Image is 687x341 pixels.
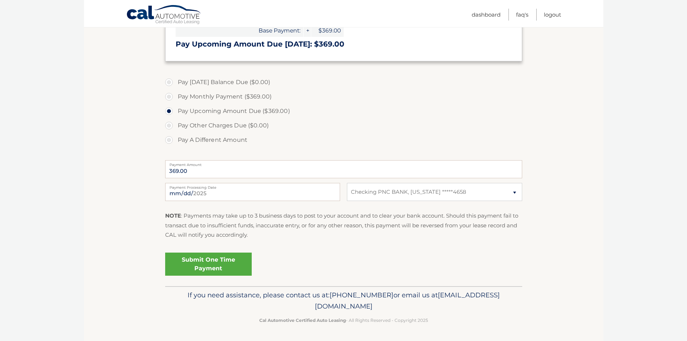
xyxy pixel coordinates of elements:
label: Pay A Different Amount [165,133,522,147]
a: Cal Automotive [126,5,202,26]
label: Pay [DATE] Balance Due ($0.00) [165,75,522,89]
h3: Pay Upcoming Amount Due [DATE]: $369.00 [176,40,512,49]
a: Dashboard [472,9,501,21]
label: Pay Monthly Payment ($369.00) [165,89,522,104]
p: - All Rights Reserved - Copyright 2025 [170,316,518,324]
span: Base Payment: [176,24,303,37]
span: $369.00 [311,24,344,37]
input: Payment Amount [165,160,522,178]
label: Payment Processing Date [165,183,340,189]
strong: Cal Automotive Certified Auto Leasing [259,318,346,323]
label: Payment Amount [165,160,522,166]
label: Pay Other Charges Due ($0.00) [165,118,522,133]
p: If you need assistance, please contact us at: or email us at [170,289,518,312]
span: [PHONE_NUMBER] [330,291,393,299]
a: Submit One Time Payment [165,253,252,276]
a: FAQ's [516,9,528,21]
strong: NOTE [165,212,181,219]
span: + [304,24,311,37]
label: Pay Upcoming Amount Due ($369.00) [165,104,522,118]
input: Payment Date [165,183,340,201]
p: : Payments may take up to 3 business days to post to your account and to clear your bank account.... [165,211,522,240]
a: Logout [544,9,561,21]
